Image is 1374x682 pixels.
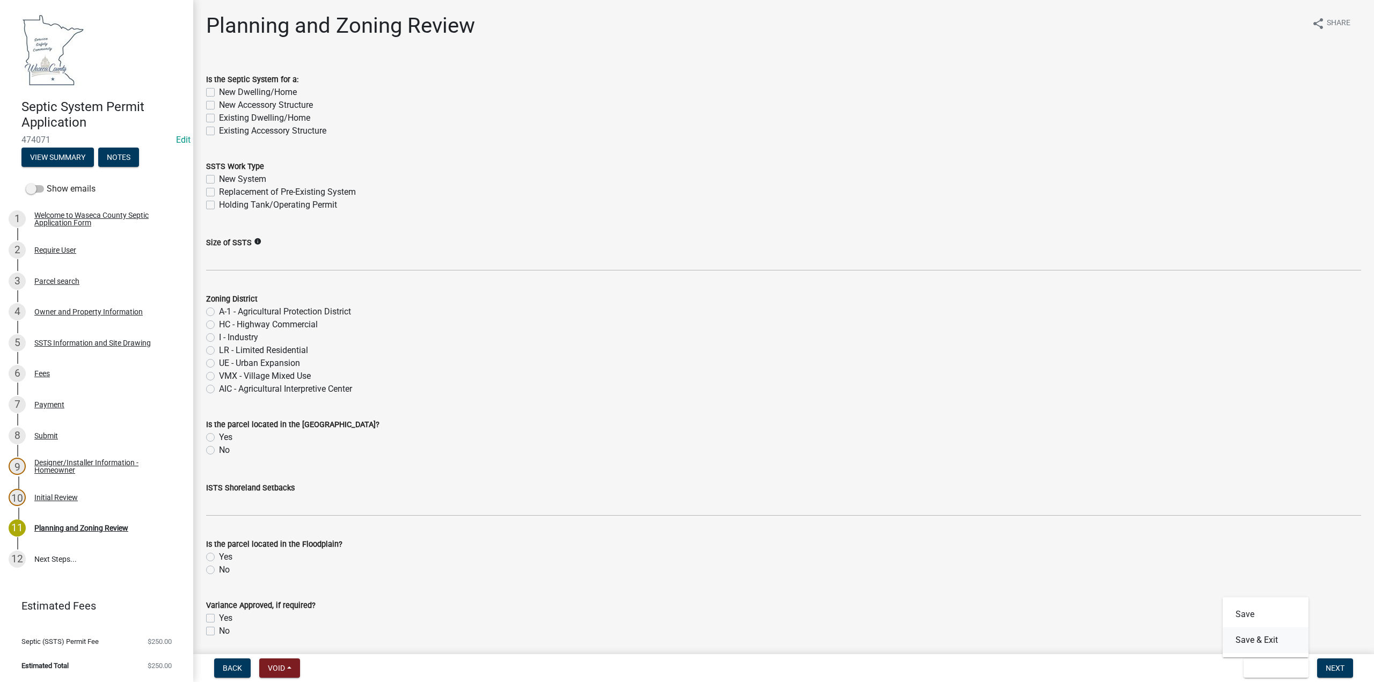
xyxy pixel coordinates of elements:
[1303,13,1359,34] button: shareShare
[1223,597,1309,657] div: Save & Exit
[219,612,232,625] label: Yes
[34,339,151,347] div: SSTS Information and Site Drawing
[9,427,26,444] div: 8
[219,344,308,357] label: LR - Limited Residential
[206,541,342,548] label: Is the parcel located in the Floodplain?
[1244,658,1309,678] button: Save & Exit
[219,383,352,395] label: AIC - Agricultural Interpretive Center
[219,124,326,137] label: Existing Accessory Structure
[206,602,316,610] label: Variance Approved, if required?
[219,431,232,444] label: Yes
[34,494,78,501] div: Initial Review
[9,519,26,537] div: 11
[34,370,50,377] div: Fees
[148,638,172,645] span: $250.00
[219,551,232,563] label: Yes
[9,210,26,228] div: 1
[268,664,285,672] span: Void
[9,396,26,413] div: 7
[26,182,96,195] label: Show emails
[219,186,356,199] label: Replacement of Pre-Existing System
[1317,658,1353,678] button: Next
[34,308,143,316] div: Owner and Property Information
[219,625,230,637] label: No
[219,112,310,124] label: Existing Dwelling/Home
[219,173,266,186] label: New System
[9,458,26,475] div: 9
[206,76,298,84] label: Is the Septic System for a:
[34,211,176,226] div: Welcome to Waseca County Septic Application Form
[219,99,313,112] label: New Accessory Structure
[1223,627,1309,653] button: Save & Exit
[219,318,318,331] label: HC - Highway Commercial
[223,664,242,672] span: Back
[21,148,94,167] button: View Summary
[206,13,475,39] h1: Planning and Zoning Review
[21,99,185,130] h4: Septic System Permit Application
[1327,17,1350,30] span: Share
[34,524,128,532] div: Planning and Zoning Review
[219,199,337,211] label: Holding Tank/Operating Permit
[206,163,264,171] label: SSTS Work Type
[21,11,85,88] img: Waseca County, Minnesota
[21,153,94,162] wm-modal-confirm: Summary
[214,658,251,678] button: Back
[34,277,79,285] div: Parcel search
[219,563,230,576] label: No
[219,305,351,318] label: A-1 - Agricultural Protection District
[9,273,26,290] div: 3
[9,334,26,351] div: 5
[254,238,261,245] i: info
[176,135,191,145] wm-modal-confirm: Edit Application Number
[21,135,172,145] span: 474071
[259,658,300,678] button: Void
[206,421,379,429] label: Is the parcel located in the [GEOGRAPHIC_DATA]?
[219,370,311,383] label: VMX - Village Mixed Use
[1326,664,1344,672] span: Next
[219,444,230,457] label: No
[1252,664,1293,672] span: Save & Exit
[34,459,176,474] div: Designer/Installer Information - Homeowner
[9,489,26,506] div: 10
[1223,602,1309,627] button: Save
[34,246,76,254] div: Require User
[219,86,297,99] label: New Dwelling/Home
[206,296,258,303] label: Zoning District
[9,365,26,382] div: 6
[219,331,258,344] label: I - Industry
[148,662,172,669] span: $250.00
[34,401,64,408] div: Payment
[176,135,191,145] a: Edit
[21,662,69,669] span: Estimated Total
[9,551,26,568] div: 12
[9,303,26,320] div: 4
[9,241,26,259] div: 2
[21,638,99,645] span: Septic (SSTS) Permit Fee
[206,485,295,492] label: ISTS Shoreland Setbacks
[9,595,176,617] a: Estimated Fees
[98,153,139,162] wm-modal-confirm: Notes
[219,357,300,370] label: UE - Urban Expansion
[34,432,58,439] div: Submit
[206,239,252,247] label: Size of SSTS
[98,148,139,167] button: Notes
[1312,17,1325,30] i: share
